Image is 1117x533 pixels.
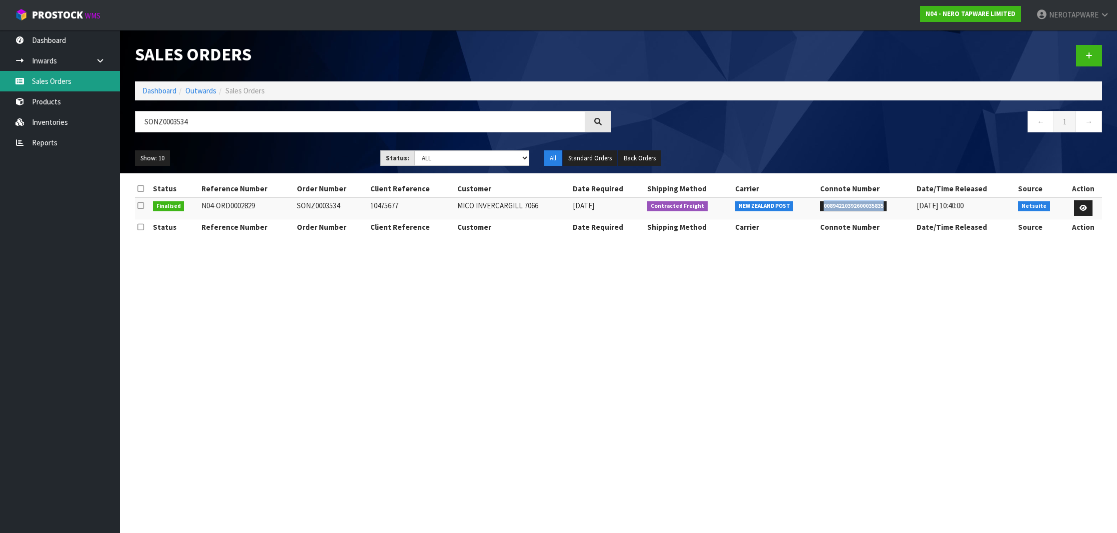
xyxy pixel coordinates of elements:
[153,201,184,211] span: Finalised
[820,201,887,211] span: 00894210392600035835
[386,154,409,162] strong: Status:
[914,219,1016,235] th: Date/Time Released
[570,219,645,235] th: Date Required
[914,181,1016,197] th: Date/Time Released
[818,219,914,235] th: Connote Number
[85,11,100,20] small: WMS
[1028,111,1054,132] a: ←
[1065,181,1102,197] th: Action
[368,181,455,197] th: Client Reference
[455,181,570,197] th: Customer
[199,181,294,197] th: Reference Number
[135,111,585,132] input: Search sales orders
[455,219,570,235] th: Customer
[917,201,964,210] span: [DATE] 10:40:00
[573,201,594,210] span: [DATE]
[563,150,617,166] button: Standard Orders
[150,219,199,235] th: Status
[645,219,733,235] th: Shipping Method
[15,8,27,21] img: cube-alt.png
[199,197,294,219] td: N04-ORD0002829
[142,86,176,95] a: Dashboard
[818,181,914,197] th: Connote Number
[647,201,708,211] span: Contracted Freight
[455,197,570,219] td: MICO INVERCARGILL 7066
[1016,219,1065,235] th: Source
[626,111,1103,135] nav: Page navigation
[1054,111,1076,132] a: 1
[135,45,611,64] h1: Sales Orders
[733,181,818,197] th: Carrier
[1049,10,1099,19] span: NEROTAPWARE
[32,8,83,21] span: ProStock
[645,181,733,197] th: Shipping Method
[294,219,368,235] th: Order Number
[570,181,645,197] th: Date Required
[294,181,368,197] th: Order Number
[368,219,455,235] th: Client Reference
[368,197,455,219] td: 10475677
[1076,111,1102,132] a: →
[733,219,818,235] th: Carrier
[926,9,1016,18] strong: N04 - NERO TAPWARE LIMITED
[735,201,794,211] span: NEW ZEALAND POST
[199,219,294,235] th: Reference Number
[294,197,368,219] td: SONZ0003534
[225,86,265,95] span: Sales Orders
[185,86,216,95] a: Outwards
[618,150,661,166] button: Back Orders
[150,181,199,197] th: Status
[544,150,562,166] button: All
[1065,219,1102,235] th: Action
[135,150,170,166] button: Show: 10
[1018,201,1050,211] span: Netsuite
[1016,181,1065,197] th: Source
